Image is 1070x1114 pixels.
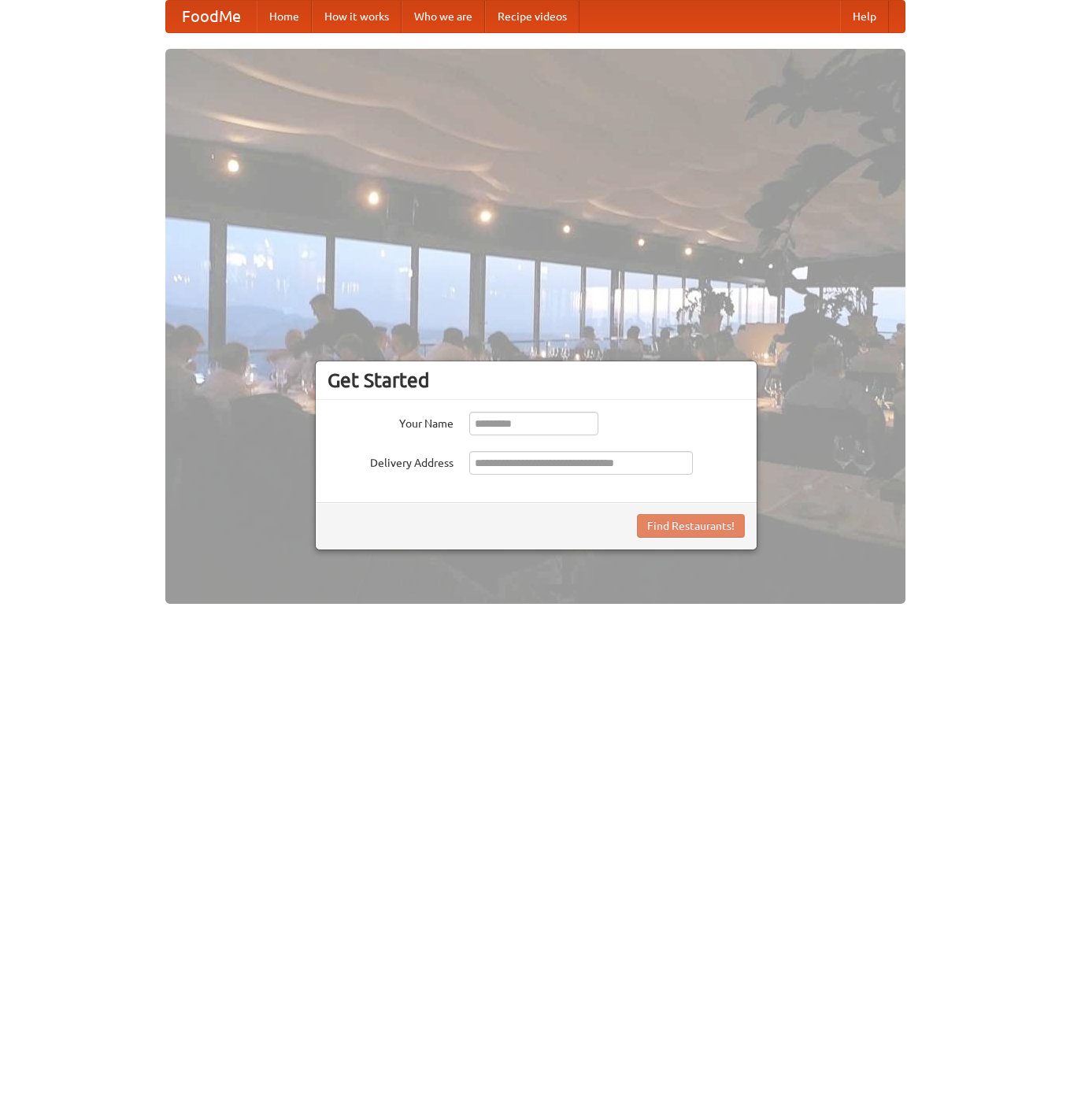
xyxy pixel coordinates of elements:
[637,514,745,538] button: Find Restaurants!
[312,1,402,32] a: How it works
[402,1,485,32] a: Who we are
[257,1,312,32] a: Home
[166,1,257,32] a: FoodMe
[840,1,889,32] a: Help
[485,1,579,32] a: Recipe videos
[328,368,745,392] h3: Get Started
[328,451,454,471] label: Delivery Address
[328,412,454,431] label: Your Name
